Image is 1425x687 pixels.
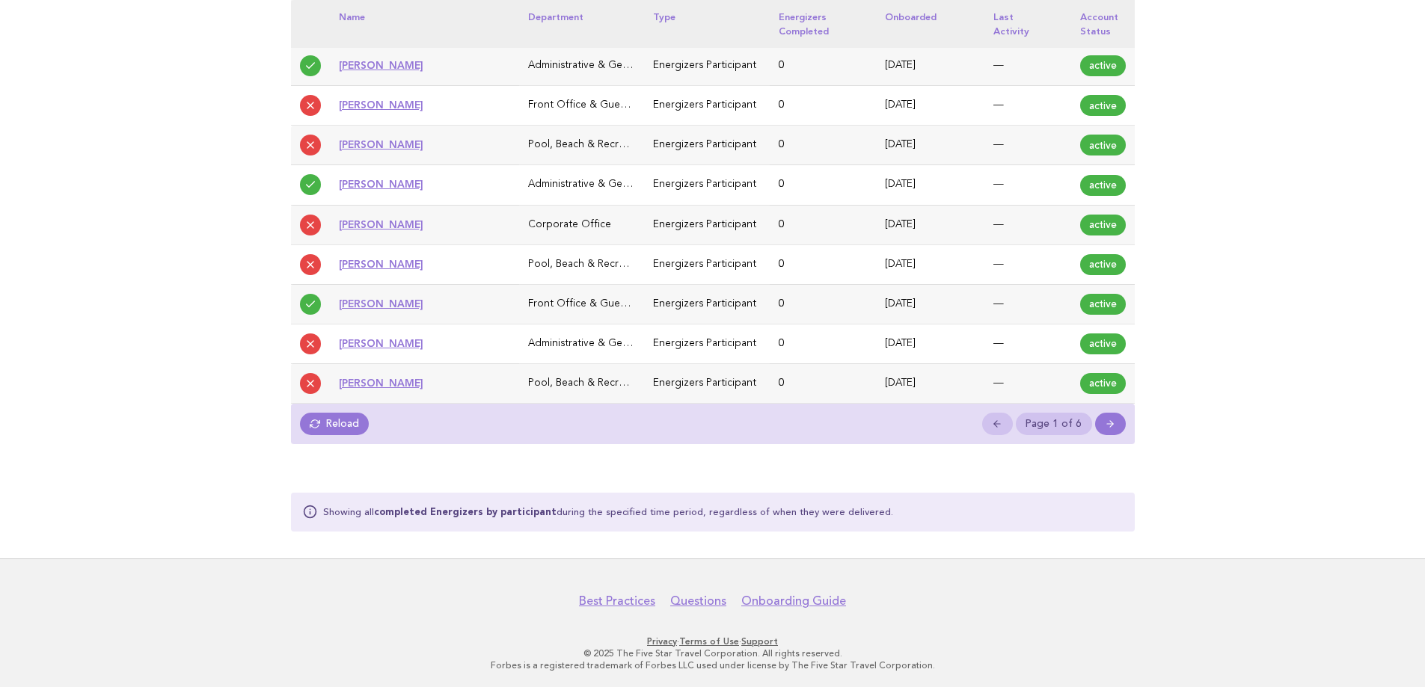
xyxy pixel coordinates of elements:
span: active [1080,373,1126,394]
td: [DATE] [876,126,984,165]
span: Energizers Participant [653,179,756,189]
span: Administrative & General (Executive Office, HR, IT, Finance) [528,61,806,70]
p: Showing all during the specified time period, regardless of when they were delivered. [323,505,893,519]
span: active [1080,215,1126,235]
a: Best Practices [579,594,655,609]
span: Energizers Participant [653,339,756,348]
td: — [984,46,1071,86]
td: [DATE] [876,324,984,363]
td: — [984,86,1071,126]
td: — [984,205,1071,244]
span: Front Office & Guest Services [528,299,670,309]
span: Administrative & General (Executive Office, HR, IT, Finance) [528,339,806,348]
span: Energizers Participant [653,299,756,309]
td: 0 [770,86,876,126]
td: [DATE] [876,205,984,244]
span: Front Office & Guest Services [528,100,670,110]
td: [DATE] [876,284,984,324]
span: Energizers Participant [653,140,756,150]
strong: completed Energizers by participant [374,508,557,517]
td: — [984,165,1071,205]
td: 0 [770,284,876,324]
td: [DATE] [876,244,984,284]
td: — [984,244,1071,284]
span: Corporate Office [528,220,611,229]
td: 0 [770,46,876,86]
span: active [1080,95,1126,116]
span: Pool, Beach & Recreation [528,140,649,150]
p: © 2025 The Five Star Travel Corporation. All rights reserved. [255,647,1171,659]
span: active [1080,55,1126,76]
a: Support [741,636,778,647]
td: [DATE] [876,165,984,205]
a: Onboarding Guide [741,594,846,609]
td: [DATE] [876,86,984,126]
a: [PERSON_NAME] [339,298,423,309]
td: 0 [770,363,876,403]
a: [PERSON_NAME] [339,337,423,349]
td: 0 [770,165,876,205]
span: Administrative & General (Executive Office, HR, IT, Finance) [528,179,806,189]
td: — [984,324,1071,363]
td: [DATE] [876,46,984,86]
a: [PERSON_NAME] [339,218,423,230]
td: — [984,363,1071,403]
a: Reload [300,413,370,435]
span: active [1080,175,1126,196]
a: [PERSON_NAME] [339,99,423,111]
a: [PERSON_NAME] [339,377,423,389]
p: · · [255,635,1171,647]
td: 0 [770,324,876,363]
span: active [1080,333,1126,354]
td: — [984,284,1071,324]
a: [PERSON_NAME] [339,258,423,270]
a: Privacy [647,636,677,647]
span: Pool, Beach & Recreation [528,378,649,388]
span: Energizers Participant [653,100,756,110]
td: 0 [770,205,876,244]
a: [PERSON_NAME] [339,59,423,71]
a: Terms of Use [679,636,739,647]
a: [PERSON_NAME] [339,138,423,150]
a: [PERSON_NAME] [339,178,423,190]
a: Questions [670,594,726,609]
span: active [1080,135,1126,155]
p: Forbes is a registered trademark of Forbes LLC used under license by The Five Star Travel Corpora... [255,659,1171,671]
span: Energizers Participant [653,259,756,269]
span: Pool, Beach & Recreation [528,259,649,269]
span: Energizers Participant [653,220,756,229]
span: Energizers Participant [653,61,756,70]
td: [DATE] [876,363,984,403]
td: — [984,126,1071,165]
span: active [1080,254,1126,275]
td: 0 [770,126,876,165]
td: 0 [770,244,876,284]
span: active [1080,294,1126,315]
span: Energizers Participant [653,378,756,388]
